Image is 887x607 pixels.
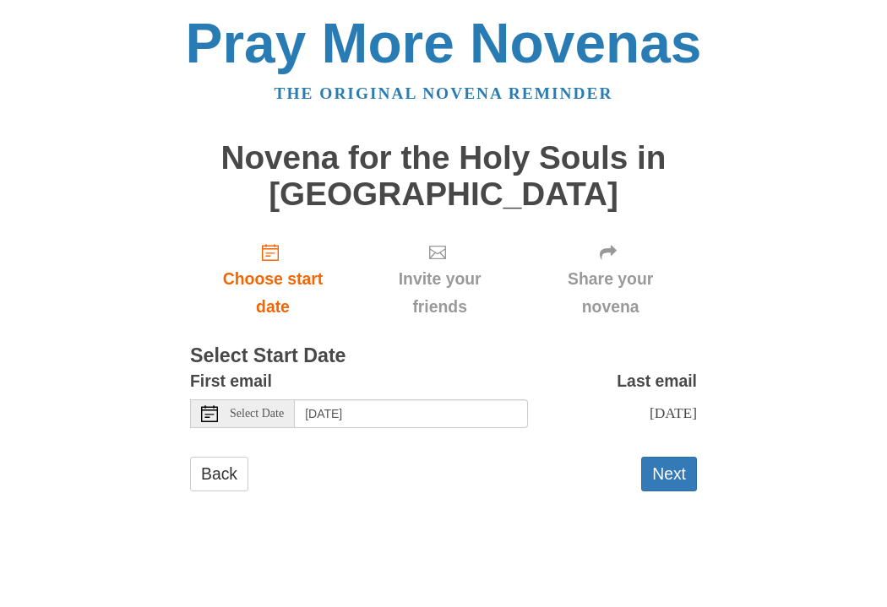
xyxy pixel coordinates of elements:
[617,367,697,395] label: Last email
[190,345,697,367] h3: Select Start Date
[373,265,507,321] span: Invite your friends
[356,229,524,329] div: Click "Next" to confirm your start date first.
[641,457,697,491] button: Next
[230,408,284,420] span: Select Date
[190,140,697,212] h1: Novena for the Holy Souls in [GEOGRAPHIC_DATA]
[541,265,680,321] span: Share your novena
[650,404,697,421] span: [DATE]
[275,84,613,102] a: The original novena reminder
[190,229,356,329] a: Choose start date
[190,457,248,491] a: Back
[524,229,697,329] div: Click "Next" to confirm your start date first.
[207,265,339,321] span: Choose start date
[190,367,272,395] label: First email
[186,12,702,74] a: Pray More Novenas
